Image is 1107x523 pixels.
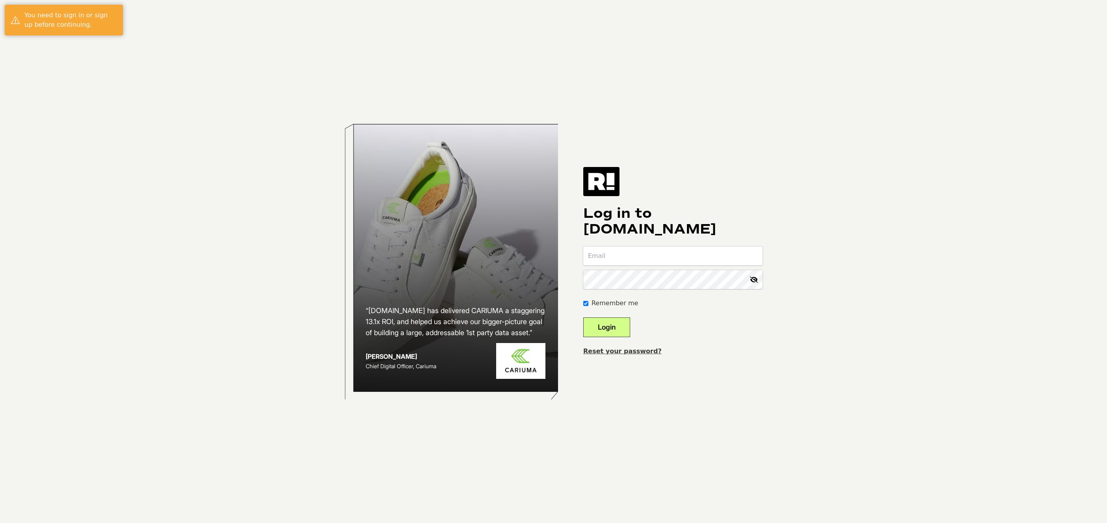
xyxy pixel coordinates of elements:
h2: “[DOMAIN_NAME] has delivered CARIUMA a staggering 13.1x ROI, and helped us achieve our bigger-pic... [366,305,545,338]
strong: [PERSON_NAME] [366,352,417,360]
img: Cariuma [496,343,545,379]
span: Chief Digital Officer, Cariuma [366,363,436,369]
div: You need to sign in or sign up before continuing. [24,11,117,30]
h1: Log in to [DOMAIN_NAME] [583,206,763,237]
img: Retention.com [583,167,620,196]
button: Login [583,317,630,337]
input: Email [583,247,763,265]
a: Reset your password? [583,347,662,355]
label: Remember me [592,299,638,308]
